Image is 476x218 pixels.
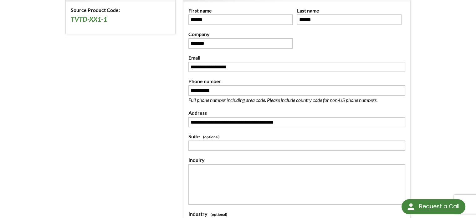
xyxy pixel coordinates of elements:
label: Inquiry [188,156,406,164]
label: Industry [188,210,406,218]
label: Company [188,30,293,38]
label: Email [188,54,406,62]
div: Request a Call [419,199,459,214]
img: round button [406,202,416,212]
label: Address [188,109,406,117]
label: Suite [188,132,406,141]
label: Phone number [188,77,406,85]
label: Last name [297,7,402,15]
div: Request a Call [402,199,465,214]
h3: TVTD-XX1-1 [71,15,170,24]
p: Full phone number including area code. Please include country code for non-US phone numbers. [188,96,398,104]
label: First name [188,7,293,15]
b: Source Product Code: [71,7,120,13]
